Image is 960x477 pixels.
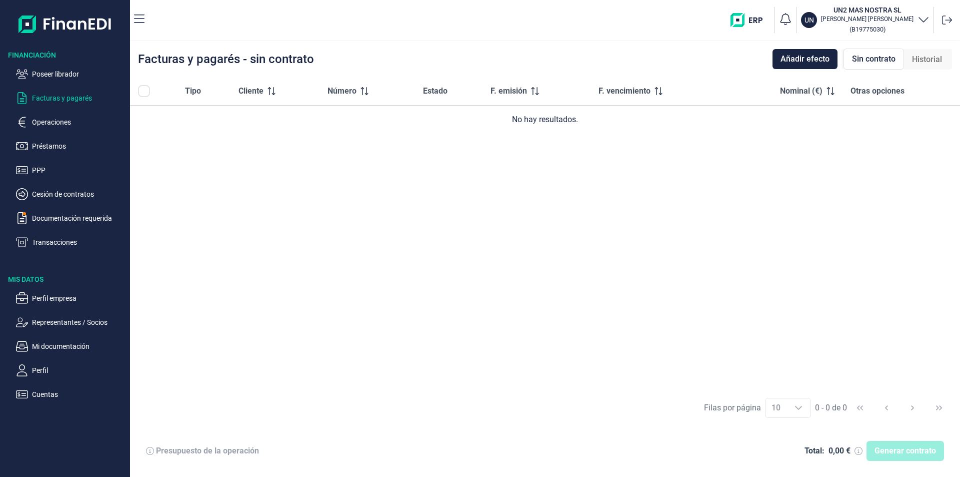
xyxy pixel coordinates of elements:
[900,396,924,420] button: Next Page
[32,68,126,80] p: Poseer librador
[32,188,126,200] p: Cesión de contratos
[18,8,112,40] img: Logo de aplicación
[16,388,126,400] button: Cuentas
[16,292,126,304] button: Perfil empresa
[238,85,263,97] span: Cliente
[32,116,126,128] p: Operaciones
[927,396,951,420] button: Last Page
[138,85,150,97] div: All items unselected
[32,292,126,304] p: Perfil empresa
[704,402,761,414] div: Filas por página
[821,5,913,15] h3: UN2 MAS NOSTRA SL
[730,13,770,27] img: erp
[852,53,895,65] span: Sin contrato
[32,316,126,328] p: Representantes / Socios
[32,236,126,248] p: Transacciones
[804,15,814,25] p: UN
[16,116,126,128] button: Operaciones
[598,85,650,97] span: F. vencimiento
[821,15,913,23] p: [PERSON_NAME] [PERSON_NAME]
[772,49,837,69] button: Añadir efecto
[32,388,126,400] p: Cuentas
[16,236,126,248] button: Transacciones
[138,53,314,65] div: Facturas y pagarés - sin contrato
[423,85,447,97] span: Estado
[16,188,126,200] button: Cesión de contratos
[327,85,356,97] span: Número
[828,446,850,456] div: 0,00 €
[801,5,929,35] button: UNUN2 MAS NOSTRA SL[PERSON_NAME] [PERSON_NAME](B19775030)
[185,85,201,97] span: Tipo
[912,54,942,66] span: Historial
[849,26,885,33] small: Copiar cif
[16,340,126,352] button: Mi documentación
[32,340,126,352] p: Mi documentación
[786,398,810,417] div: Choose
[16,140,126,152] button: Préstamos
[32,140,126,152] p: Préstamos
[843,49,904,70] div: Sin contrato
[16,212,126,224] button: Documentación requerida
[32,92,126,104] p: Facturas y pagarés
[874,396,898,420] button: Previous Page
[32,164,126,176] p: PPP
[815,404,847,412] span: 0 - 0 de 0
[156,446,259,456] div: Presupuesto de la operación
[780,53,829,65] span: Añadir efecto
[850,85,904,97] span: Otras opciones
[490,85,527,97] span: F. emisión
[32,364,126,376] p: Perfil
[16,92,126,104] button: Facturas y pagarés
[780,85,822,97] span: Nominal (€)
[32,212,126,224] p: Documentación requerida
[16,316,126,328] button: Representantes / Socios
[904,50,950,70] div: Historial
[138,114,952,126] div: No hay resultados.
[16,164,126,176] button: PPP
[16,68,126,80] button: Poseer librador
[848,396,872,420] button: First Page
[804,446,824,456] div: Total:
[16,364,126,376] button: Perfil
